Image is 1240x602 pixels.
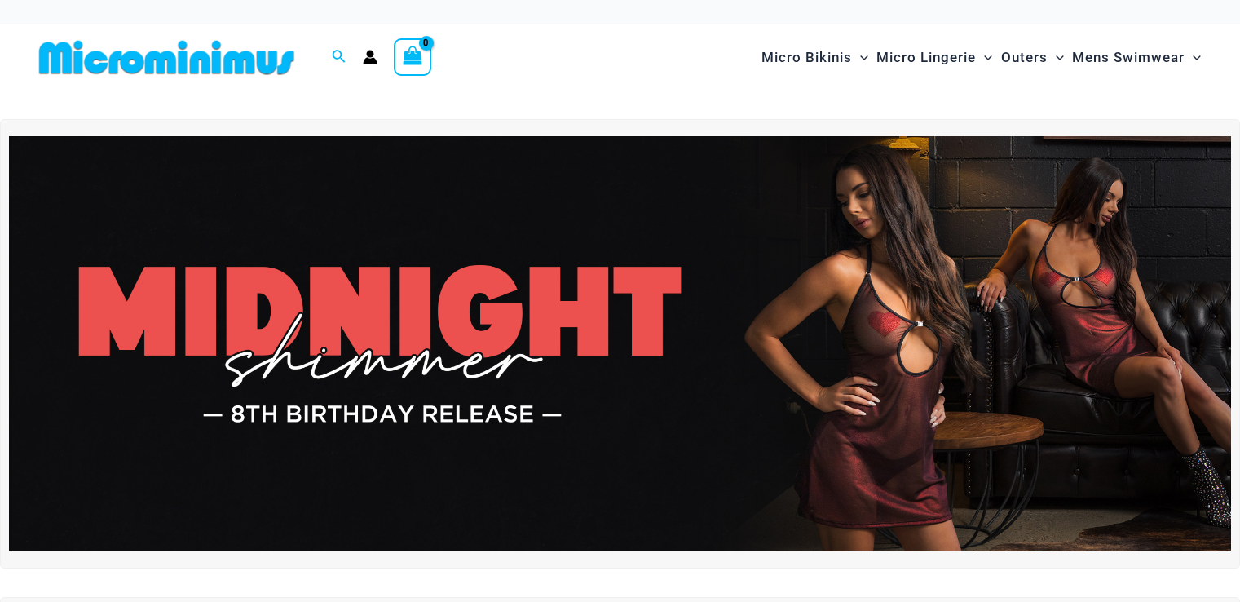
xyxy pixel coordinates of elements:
span: Micro Lingerie [876,37,976,78]
img: Midnight Shimmer Red Dress [9,136,1231,551]
img: MM SHOP LOGO FLAT [33,39,301,76]
a: View Shopping Cart, empty [394,38,431,76]
a: Micro BikinisMenu ToggleMenu Toggle [757,33,872,82]
span: Menu Toggle [852,37,868,78]
span: Menu Toggle [1185,37,1201,78]
a: Mens SwimwearMenu ToggleMenu Toggle [1068,33,1205,82]
span: Outers [1001,37,1048,78]
span: Menu Toggle [1048,37,1064,78]
span: Micro Bikinis [761,37,852,78]
a: Account icon link [363,50,377,64]
a: OutersMenu ToggleMenu Toggle [997,33,1068,82]
span: Menu Toggle [976,37,992,78]
nav: Site Navigation [755,30,1207,85]
a: Micro LingerieMenu ToggleMenu Toggle [872,33,996,82]
span: Mens Swimwear [1072,37,1185,78]
a: Search icon link [332,47,346,68]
